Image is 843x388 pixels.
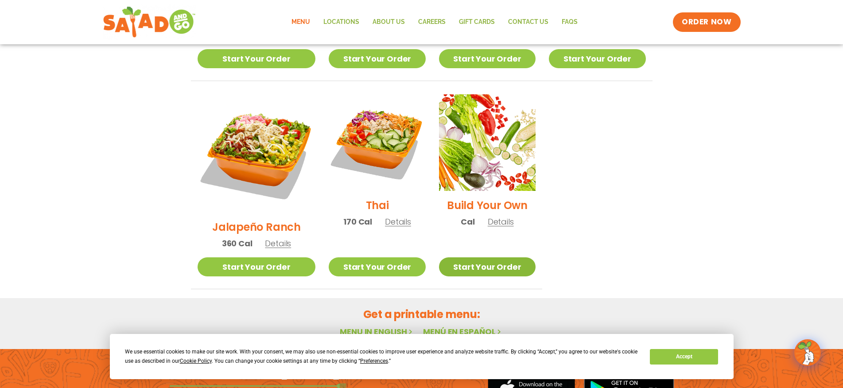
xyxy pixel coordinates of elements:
[265,238,291,249] span: Details
[795,340,820,365] img: wpChatIcon
[329,257,425,276] a: Start Your Order
[317,12,366,32] a: Locations
[439,49,536,68] a: Start Your Order
[103,4,196,40] img: new-SAG-logo-768×292
[423,326,503,337] a: Menú en español
[180,358,212,364] span: Cookie Policy
[461,216,474,228] span: Cal
[343,216,372,228] span: 170 Cal
[650,349,718,365] button: Accept
[439,257,536,276] a: Start Your Order
[501,12,555,32] a: Contact Us
[198,94,316,213] img: Product photo for Jalapeño Ranch Salad
[222,237,253,249] span: 360 Cal
[329,49,425,68] a: Start Your Order
[285,12,584,32] nav: Menu
[385,216,411,227] span: Details
[488,216,514,227] span: Details
[366,12,412,32] a: About Us
[673,12,740,32] a: ORDER NOW
[285,12,317,32] a: Menu
[555,12,584,32] a: FAQs
[198,257,316,276] a: Start Your Order
[452,12,501,32] a: GIFT CARDS
[329,94,425,191] img: Product photo for Thai Salad
[412,12,452,32] a: Careers
[340,326,414,337] a: Menu in English
[366,198,389,213] h2: Thai
[682,17,731,27] span: ORDER NOW
[198,49,316,68] a: Start Your Order
[549,49,645,68] a: Start Your Order
[439,94,536,191] img: Product photo for Build Your Own
[360,358,388,364] span: Preferences
[191,307,653,322] h2: Get a printable menu:
[212,219,301,235] h2: Jalapeño Ranch
[125,347,639,366] div: We use essential cookies to make our site work. With your consent, we may also use non-essential ...
[110,334,734,379] div: Cookie Consent Prompt
[447,198,528,213] h2: Build Your Own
